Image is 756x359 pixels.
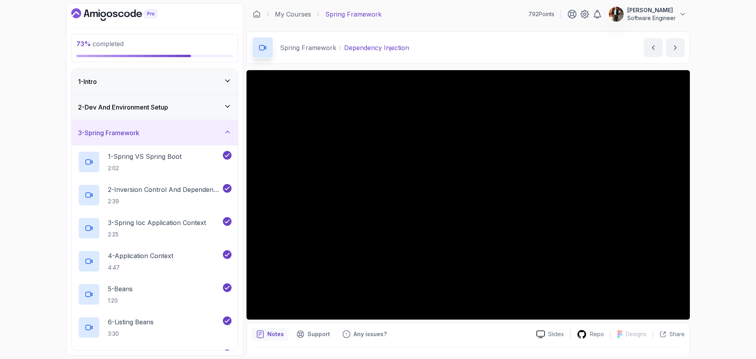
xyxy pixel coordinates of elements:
p: 3:30 [108,330,154,338]
button: 6-Listing Beans3:30 [78,316,232,339]
button: 3-Spring Ioc Application Context2:25 [78,217,232,239]
button: notes button [252,328,289,340]
p: 6 - Listing Beans [108,317,154,327]
p: Spring Framework [325,9,382,19]
p: Support [308,330,330,338]
p: 1:20 [108,297,133,305]
span: 73 % [76,40,91,48]
img: user profile image [609,7,624,22]
button: 2-Inversion Control And Dependency Injection2:39 [78,184,232,206]
button: 4-Application Context4:47 [78,250,232,272]
p: 2 - Inversion Control And Dependency Injection [108,185,221,194]
p: Dependency Injection [344,43,409,52]
p: 4:47 [108,264,173,272]
p: Share [669,330,685,338]
p: 5 - Beans [108,284,133,294]
a: Repo [571,329,610,339]
p: Any issues? [354,330,387,338]
a: Dashboard [253,10,261,18]
p: Software Engineer [627,14,676,22]
button: Share [653,330,685,338]
p: Spring Framework [280,43,336,52]
p: 792 Points [528,10,554,18]
span: completed [76,40,124,48]
button: previous content [644,38,663,57]
a: My Courses [275,9,311,19]
button: Support button [292,328,335,340]
button: 5-Beans1:20 [78,283,232,305]
button: user profile image[PERSON_NAME]Software Engineer [608,6,687,22]
p: Notes [267,330,284,338]
h3: 2 - Dev And Environment Setup [78,102,168,112]
p: [PERSON_NAME] [627,6,676,14]
h3: 1 - Intro [78,77,97,86]
button: 2-Dev And Environment Setup [72,95,238,120]
button: Feedback button [338,328,391,340]
iframe: 8 - Dependency Injection [246,70,690,320]
p: Repo [590,330,604,338]
p: 2:25 [108,231,206,238]
p: 4 - Application Context [108,251,173,260]
h3: 3 - Spring Framework [78,128,139,138]
button: 1-Intro [72,69,238,94]
p: 2:39 [108,197,221,205]
a: Slides [530,330,570,339]
p: Designs [626,330,647,338]
a: Dashboard [71,8,175,21]
button: 3-Spring Framework [72,120,238,145]
p: 3 - Spring Ioc Application Context [108,218,206,227]
p: Slides [548,330,564,338]
p: 1 - Spring VS Spring Boot [108,152,182,161]
button: next content [666,38,685,57]
p: 2:02 [108,164,182,172]
button: 1-Spring VS Spring Boot2:02 [78,151,232,173]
